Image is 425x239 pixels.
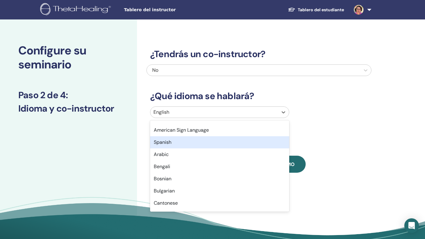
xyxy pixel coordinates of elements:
div: Spanish [150,136,289,148]
div: Bengali [150,161,289,173]
div: American Sign Language [150,124,289,136]
div: Bosnian [150,173,289,185]
div: Bulgarian [150,185,289,197]
h3: ¿Qué idioma se hablará? [146,91,371,102]
span: No [152,67,158,73]
span: Tablero del instructor [124,7,215,13]
div: Croatian [150,209,289,221]
div: Open Intercom Messenger [404,218,419,233]
h3: Paso 2 de 4 : [18,90,119,101]
div: Cantonese [150,197,289,209]
h2: Configure su seminario [18,44,119,71]
img: default.jpg [354,5,364,15]
h3: ¿Tendrás un co-instructor? [146,49,371,60]
img: logo.png [40,3,113,17]
img: graduation-cap-white.svg [288,7,295,12]
a: Tablero del estudiante [283,4,349,16]
h3: Idioma y co-instructor [18,103,119,114]
div: Arabic [150,148,289,161]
